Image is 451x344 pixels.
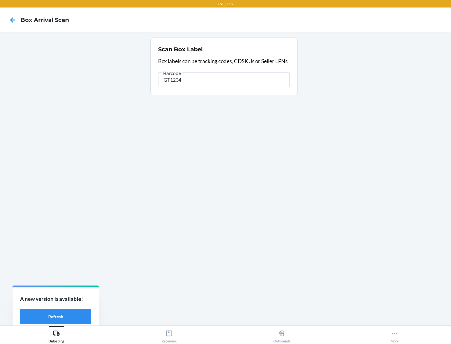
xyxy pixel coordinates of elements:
div: Unloading [49,327,64,343]
button: Outbounds [225,326,338,343]
p: Box labels can be tracking codes, CDSKUs or Seller LPNs [158,57,290,65]
span: Barcode [162,70,182,76]
p: A new version is available! [20,295,91,303]
button: Receiving [113,326,225,343]
button: More [338,326,451,343]
input: Barcode [158,72,290,87]
div: Outbounds [273,327,290,343]
button: Refresh [20,309,91,324]
div: More [391,327,399,343]
h2: Scan Box Label [158,45,203,53]
h4: Box Arrival Scan [21,16,69,24]
p: TST_LOG [218,1,233,7]
div: Receiving [162,327,177,343]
